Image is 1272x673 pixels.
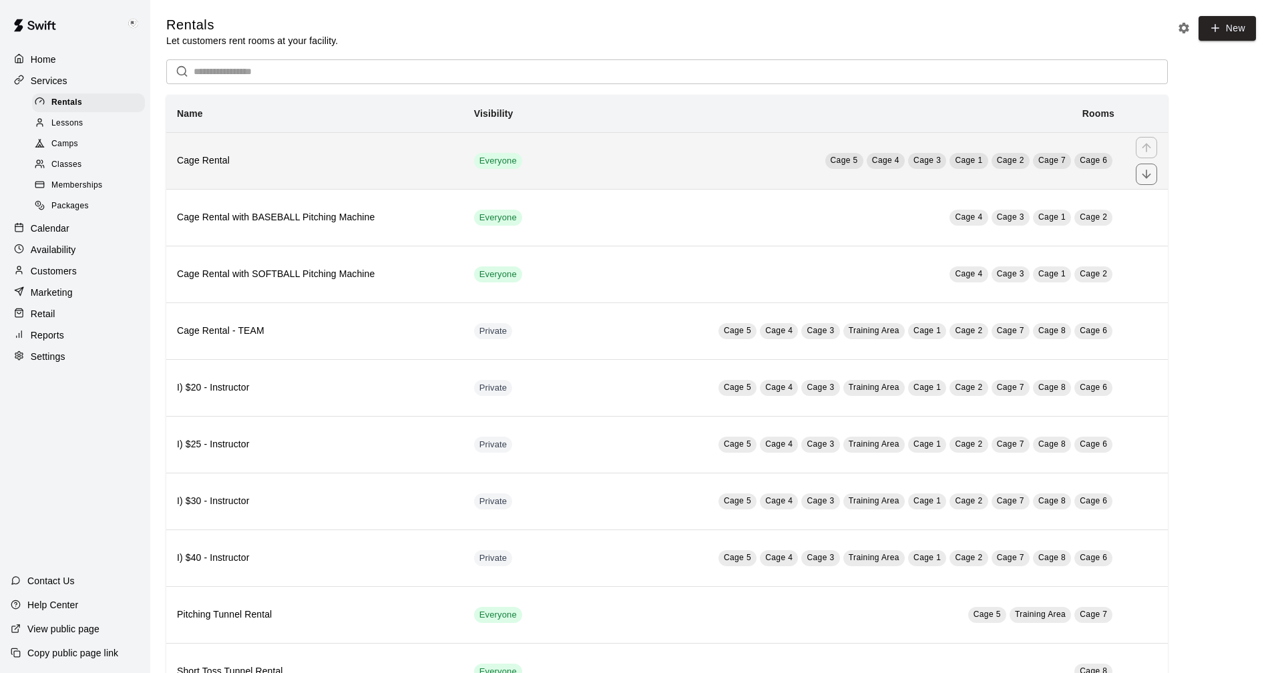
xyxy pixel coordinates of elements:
span: Cage 1 [955,156,982,165]
span: Cage 3 [807,326,834,335]
h6: Pitching Tunnel Rental [177,608,453,622]
span: Cage 8 [1038,496,1066,505]
span: Cage 3 [913,156,941,165]
span: Cage 3 [997,212,1024,222]
span: Cage 4 [955,269,982,278]
p: Settings [31,350,65,363]
span: Cage 8 [1038,439,1066,449]
span: Cage 3 [997,269,1024,278]
span: Camps [51,138,78,151]
p: Help Center [27,598,78,612]
span: Training Area [1015,610,1066,619]
span: Cage 1 [913,326,941,335]
a: Settings [11,347,140,367]
b: Name [177,108,203,119]
span: Private [474,552,513,565]
span: Cage 1 [1038,269,1066,278]
span: Cage 1 [913,383,941,392]
a: Packages [32,196,150,217]
a: Lessons [32,113,150,134]
span: Cage 7 [1038,156,1066,165]
span: Cage 6 [1080,553,1107,562]
img: Keith Brooks [125,16,141,32]
span: Cage 1 [913,553,941,562]
h6: I) $40 - Instructor [177,551,453,566]
span: Cage 2 [955,439,982,449]
p: Contact Us [27,574,75,588]
a: Memberships [32,176,150,196]
span: Cage 2 [955,326,982,335]
span: Cage 5 [724,326,751,335]
span: Cage 4 [765,496,793,505]
div: This service is visible to all of your customers [474,153,522,169]
a: Marketing [11,282,140,302]
a: Retail [11,304,140,324]
div: Rentals [32,93,145,112]
span: Cage 8 [1038,326,1066,335]
div: This service is hidden, and can only be accessed via a direct link [474,550,513,566]
div: This service is visible to all of your customers [474,607,522,623]
span: Private [474,495,513,508]
span: Classes [51,158,81,172]
a: Availability [11,240,140,260]
span: Cage 6 [1080,496,1107,505]
div: Calendar [11,218,140,238]
span: Cage 1 [1038,212,1066,222]
span: Cage 7 [997,439,1024,449]
div: This service is hidden, and can only be accessed via a direct link [474,493,513,509]
span: Private [474,325,513,338]
span: Training Area [849,383,899,392]
div: This service is hidden, and can only be accessed via a direct link [474,437,513,453]
span: Cage 4 [765,553,793,562]
span: Cage 7 [1080,610,1107,619]
p: Calendar [31,222,69,235]
span: Training Area [849,553,899,562]
p: Customers [31,264,77,278]
a: Services [11,71,140,91]
h6: Cage Rental - TEAM [177,324,453,339]
span: Cage 8 [1038,553,1066,562]
span: Cage 2 [955,553,982,562]
p: Home [31,53,56,66]
span: Everyone [474,268,522,281]
div: This service is visible to all of your customers [474,266,522,282]
span: Cage 7 [997,496,1024,505]
p: Retail [31,307,55,320]
div: This service is hidden, and can only be accessed via a direct link [474,323,513,339]
b: Visibility [474,108,513,119]
span: Cage 4 [765,326,793,335]
span: Cage 7 [997,326,1024,335]
p: Services [31,74,67,87]
h6: I) $20 - Instructor [177,381,453,395]
span: Cage 6 [1080,439,1107,449]
span: Everyone [474,155,522,168]
h6: I) $25 - Instructor [177,437,453,452]
span: Cage 6 [1080,326,1107,335]
p: View public page [27,622,99,636]
span: Cage 2 [955,383,982,392]
span: Cage 5 [974,610,1001,619]
p: Let customers rent rooms at your facility. [166,34,338,47]
span: Cage 5 [724,439,751,449]
span: Cage 7 [997,553,1024,562]
span: Memberships [51,179,102,192]
span: Cage 4 [955,212,982,222]
p: Reports [31,328,64,342]
span: Cage 8 [1038,383,1066,392]
span: Cage 3 [807,553,834,562]
span: Cage 7 [997,383,1024,392]
span: Cage 1 [913,439,941,449]
p: Marketing [31,286,73,299]
div: This service is visible to all of your customers [474,210,522,226]
span: Private [474,439,513,451]
a: New [1199,16,1256,41]
a: Customers [11,261,140,281]
div: Keith Brooks [122,11,150,37]
span: Cage 4 [765,439,793,449]
a: Reports [11,325,140,345]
